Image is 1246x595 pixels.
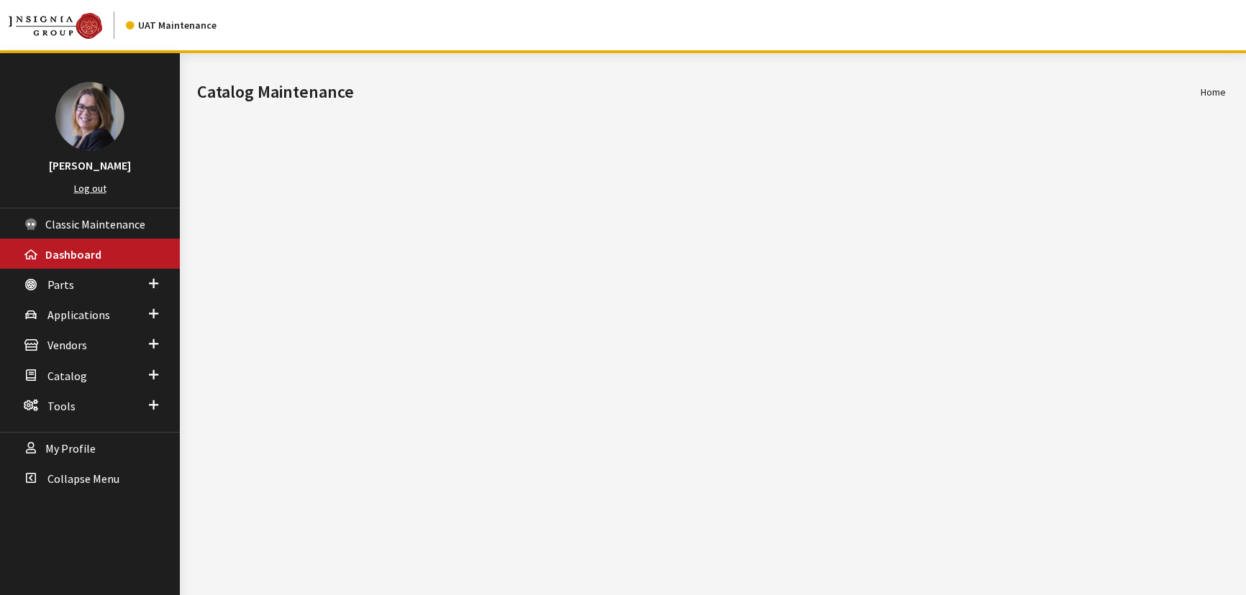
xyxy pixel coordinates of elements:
[14,157,165,174] h3: [PERSON_NAME]
[47,369,87,383] span: Catalog
[55,82,124,151] img: Kim Callahan Collins
[9,11,126,39] a: Insignia Group logo
[9,13,102,39] img: Catalog Maintenance
[47,471,119,486] span: Collapse Menu
[45,247,101,262] span: Dashboard
[197,79,1201,105] h1: Catalog Maintenance
[47,308,110,322] span: Applications
[45,441,96,456] span: My Profile
[47,277,74,292] span: Parts
[47,338,87,353] span: Vendors
[74,182,106,195] a: Log out
[126,18,217,33] div: UAT Maintenance
[1201,85,1226,100] li: Home
[45,217,145,231] span: Classic Maintenance
[47,399,76,413] span: Tools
